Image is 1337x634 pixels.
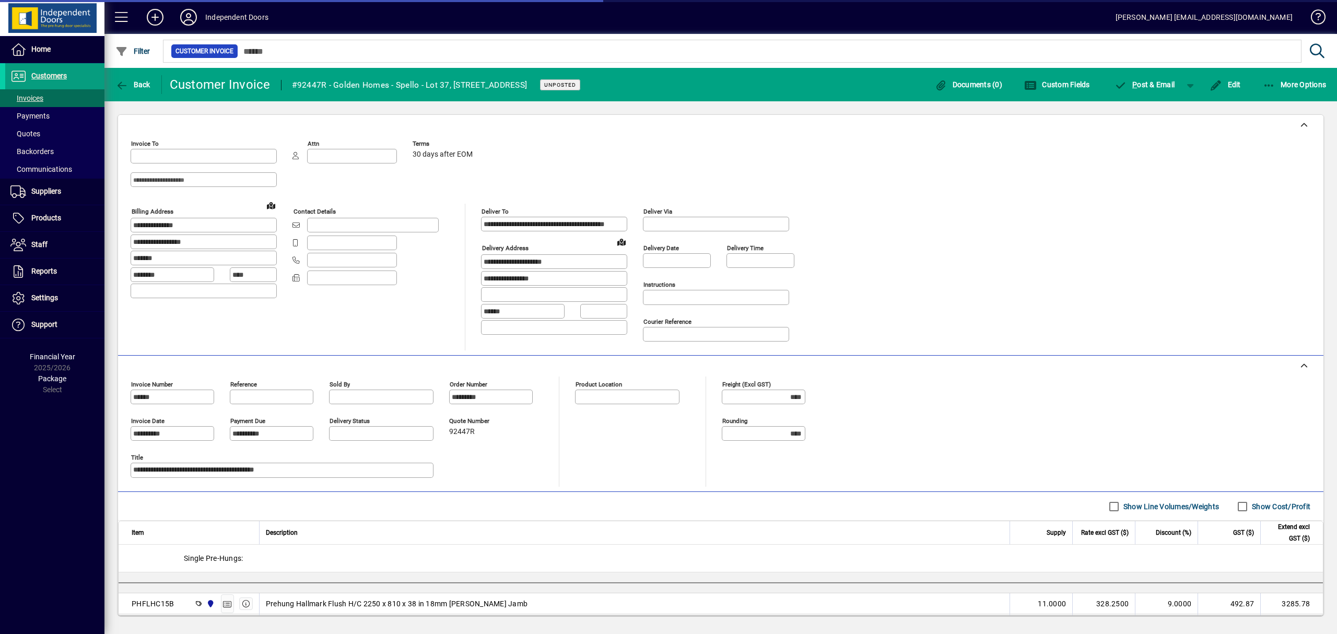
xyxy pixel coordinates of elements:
[31,45,51,53] span: Home
[172,8,205,27] button: Profile
[5,205,104,231] a: Products
[1267,521,1310,544] span: Extend excl GST ($)
[230,417,265,425] mat-label: Payment due
[643,318,691,325] mat-label: Courier Reference
[1132,80,1137,89] span: P
[204,598,216,609] span: Cromwell Central Otago
[1121,501,1219,512] label: Show Line Volumes/Weights
[1210,80,1241,89] span: Edit
[263,197,279,214] a: View on map
[131,381,173,388] mat-label: Invoice number
[450,381,487,388] mat-label: Order number
[1303,2,1324,36] a: Knowledge Base
[5,37,104,63] a: Home
[119,545,1323,572] div: Single Pre-Hungs:
[934,80,1002,89] span: Documents (0)
[1135,593,1198,614] td: 9.0000
[722,381,771,388] mat-label: Freight (excl GST)
[5,312,104,338] a: Support
[643,244,679,252] mat-label: Delivery date
[330,381,350,388] mat-label: Sold by
[115,47,150,55] span: Filter
[5,232,104,258] a: Staff
[413,150,473,159] span: 30 days after EOM
[266,527,298,538] span: Description
[104,75,162,94] app-page-header-button: Back
[413,140,475,147] span: Terms
[10,165,72,173] span: Communications
[1198,593,1260,614] td: 492.87
[205,9,268,26] div: Independent Doors
[131,417,165,425] mat-label: Invoice date
[1047,527,1066,538] span: Supply
[31,72,67,80] span: Customers
[132,598,174,609] div: PHFLHC15B
[113,42,153,61] button: Filter
[10,147,54,156] span: Backorders
[292,77,527,93] div: #92447R - Golden Homes - Spello - Lot 37, [STREET_ADDRESS]
[1081,527,1129,538] span: Rate excl GST ($)
[31,214,61,222] span: Products
[10,94,43,102] span: Invoices
[449,428,475,436] span: 92447R
[722,417,747,425] mat-label: Rounding
[643,208,672,215] mat-label: Deliver via
[932,75,1005,94] button: Documents (0)
[31,240,48,249] span: Staff
[1038,598,1066,609] span: 11.0000
[449,418,512,425] span: Quote number
[643,281,675,288] mat-label: Instructions
[113,75,153,94] button: Back
[230,381,257,388] mat-label: Reference
[5,125,104,143] a: Quotes
[5,285,104,311] a: Settings
[613,233,630,250] a: View on map
[175,46,233,56] span: Customer Invoice
[1024,80,1090,89] span: Custom Fields
[266,598,527,609] span: Prehung Hallmark Flush H/C 2250 x 810 x 38 in 18mm [PERSON_NAME] Jamb
[1263,80,1327,89] span: More Options
[131,454,143,461] mat-label: Title
[31,267,57,275] span: Reports
[30,353,75,361] span: Financial Year
[1207,75,1244,94] button: Edit
[31,293,58,302] span: Settings
[132,527,144,538] span: Item
[5,89,104,107] a: Invoices
[1079,598,1129,609] div: 328.2500
[131,140,159,147] mat-label: Invoice To
[115,80,150,89] span: Back
[5,179,104,205] a: Suppliers
[5,143,104,160] a: Backorders
[1260,593,1323,614] td: 3285.78
[5,259,104,285] a: Reports
[31,320,57,328] span: Support
[727,244,764,252] mat-label: Delivery time
[1260,75,1329,94] button: More Options
[1022,75,1093,94] button: Custom Fields
[1233,527,1254,538] span: GST ($)
[5,160,104,178] a: Communications
[330,417,370,425] mat-label: Delivery status
[1116,9,1293,26] div: [PERSON_NAME] [EMAIL_ADDRESS][DOMAIN_NAME]
[170,76,271,93] div: Customer Invoice
[31,187,61,195] span: Suppliers
[10,130,40,138] span: Quotes
[1115,80,1175,89] span: ost & Email
[576,381,622,388] mat-label: Product location
[10,112,50,120] span: Payments
[1109,75,1180,94] button: Post & Email
[38,374,66,383] span: Package
[308,140,319,147] mat-label: Attn
[1156,527,1191,538] span: Discount (%)
[1250,501,1310,512] label: Show Cost/Profit
[482,208,509,215] mat-label: Deliver To
[544,81,576,88] span: Unposted
[5,107,104,125] a: Payments
[138,8,172,27] button: Add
